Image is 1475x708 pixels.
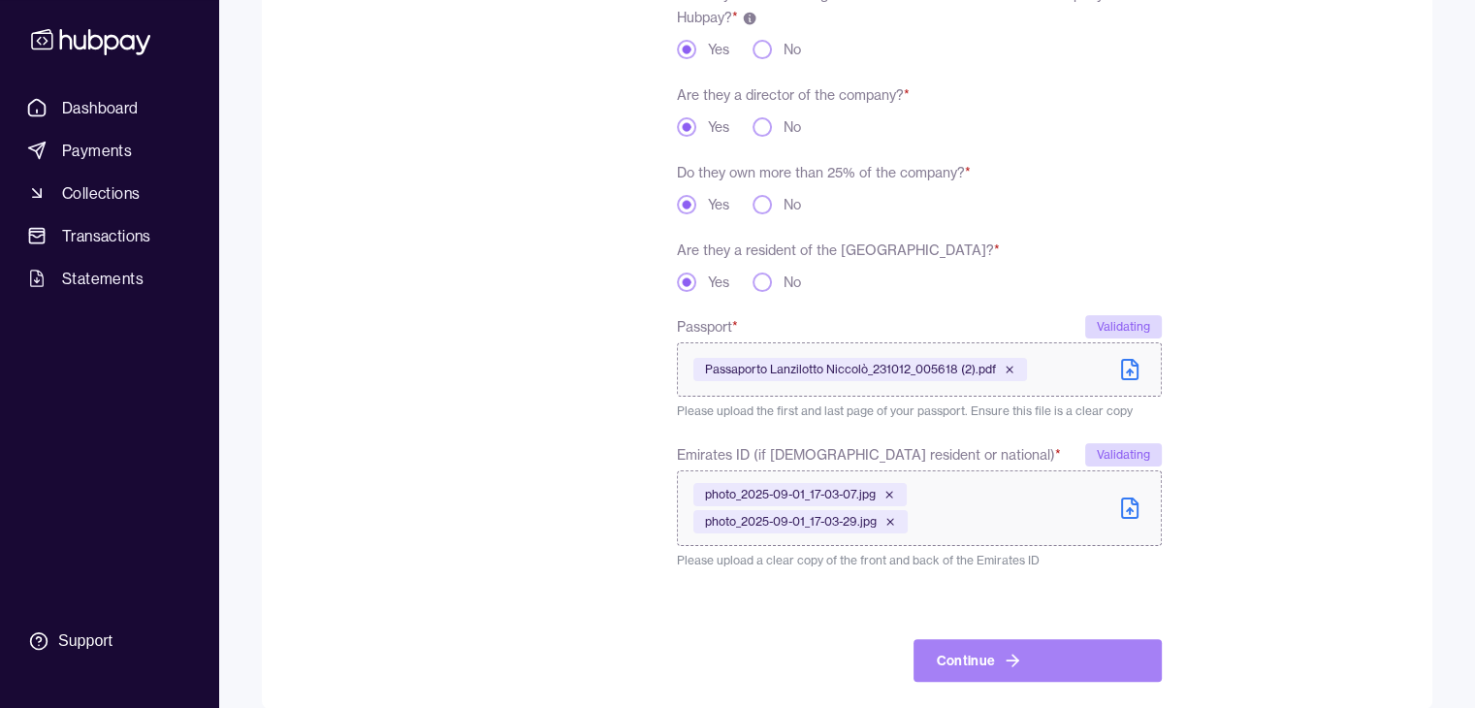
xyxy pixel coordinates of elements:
label: No [784,117,801,137]
label: Do they own more than 25% of the company? [677,164,971,181]
div: Validating [1085,315,1162,338]
div: Support [58,630,112,652]
span: Statements [62,267,144,290]
span: photo_2025-09-01_17-03-07.jpg [705,487,876,502]
span: photo_2025-09-01_17-03-29.jpg [705,514,877,530]
span: Please upload a clear copy of the front and back of the Emirates ID [677,553,1040,567]
span: Please upload the first and last page of your passport. Ensure this file is a clear copy [677,403,1133,418]
span: Collections [62,181,140,205]
a: Transactions [19,218,199,253]
span: Payments [62,139,132,162]
span: Emirates ID (if [DEMOGRAPHIC_DATA] resident or national) [677,443,1061,467]
label: Yes [708,195,729,214]
span: Passaporto Lanzilotto Niccolò_231012_005618 (2).pdf [705,362,996,377]
a: Collections [19,176,199,210]
label: Are they a resident of the [GEOGRAPHIC_DATA]? [677,241,1000,259]
label: Yes [708,117,729,137]
a: Support [19,621,199,661]
label: Yes [708,40,729,59]
a: Statements [19,261,199,296]
label: Yes [708,273,729,292]
label: No [784,273,801,292]
a: Payments [19,133,199,168]
label: No [784,195,801,214]
span: Transactions [62,224,151,247]
span: Passport [677,315,738,338]
label: No [784,40,801,59]
span: Dashboard [62,96,139,119]
label: Are they a director of the company? [677,86,910,104]
button: Continue [914,639,1162,682]
div: Validating [1085,443,1162,467]
a: Dashboard [19,90,199,125]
